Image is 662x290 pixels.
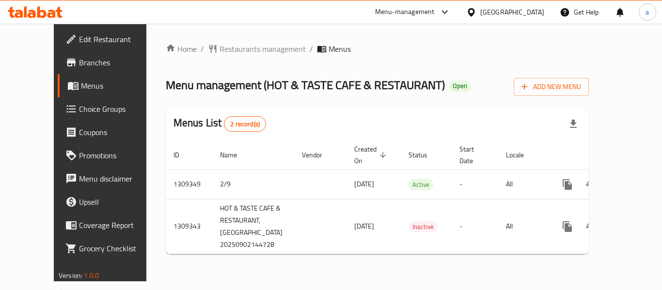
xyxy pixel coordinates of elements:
[166,43,589,55] nav: breadcrumb
[556,215,579,238] button: more
[548,140,657,170] th: Actions
[452,169,498,199] td: -
[579,215,602,238] button: Change Status
[166,74,445,96] span: Menu management ( HOT & TASTE CAFE & RESTAURANT )
[201,43,204,55] li: /
[562,112,585,136] div: Export file
[556,173,579,196] button: more
[498,169,548,199] td: All
[498,199,548,254] td: All
[166,140,657,254] table: enhanced table
[212,169,294,199] td: 2/9
[452,199,498,254] td: -
[81,80,157,92] span: Menus
[480,7,544,17] div: [GEOGRAPHIC_DATA]
[310,43,313,55] li: /
[506,149,536,161] span: Locale
[579,173,602,196] button: Change Status
[173,149,192,161] span: ID
[409,149,440,161] span: Status
[79,219,157,231] span: Coverage Report
[58,144,164,167] a: Promotions
[79,150,157,161] span: Promotions
[58,237,164,260] a: Grocery Checklist
[459,143,487,167] span: Start Date
[329,43,351,55] span: Menus
[79,126,157,138] span: Coupons
[449,82,471,90] span: Open
[166,199,212,254] td: 1309343
[166,169,212,199] td: 1309349
[79,103,157,115] span: Choice Groups
[375,6,435,18] div: Menu-management
[58,51,164,74] a: Branches
[173,116,266,132] h2: Menus List
[58,97,164,121] a: Choice Groups
[79,33,157,45] span: Edit Restaurant
[409,179,433,190] span: Active
[514,78,589,96] button: Add New Menu
[224,120,266,129] span: 2 record(s)
[58,121,164,144] a: Coupons
[79,173,157,184] span: Menu disclaimer
[354,178,374,190] span: [DATE]
[208,43,306,55] a: Restaurants management
[220,149,250,161] span: Name
[224,116,266,132] div: Total records count
[302,149,335,161] span: Vendor
[58,28,164,51] a: Edit Restaurant
[58,167,164,190] a: Menu disclaimer
[58,214,164,237] a: Coverage Report
[79,196,157,208] span: Upsell
[646,7,649,17] span: a
[449,80,471,92] div: Open
[79,243,157,254] span: Grocery Checklist
[59,269,82,282] span: Version:
[354,220,374,232] span: [DATE]
[212,199,294,254] td: HOT & TASTE CAFE & RESTAURANT,[GEOGRAPHIC_DATA] 20250902144728
[354,143,389,167] span: Created On
[521,81,581,93] span: Add New Menu
[220,43,306,55] span: Restaurants management
[166,43,197,55] a: Home
[58,190,164,214] a: Upsell
[79,57,157,68] span: Branches
[409,221,438,232] span: Inactive
[58,74,164,97] a: Menus
[84,269,99,282] span: 1.0.0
